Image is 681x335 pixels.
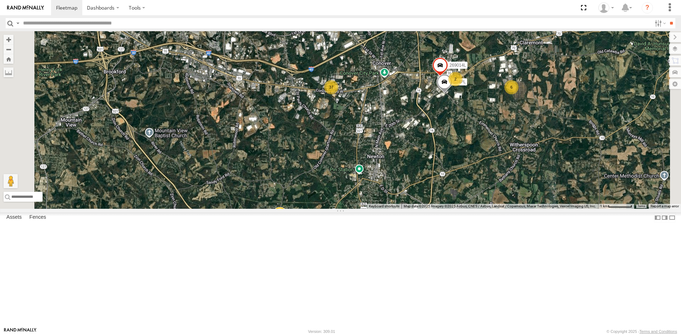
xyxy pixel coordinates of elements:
[504,80,519,94] div: 6
[4,67,13,77] label: Measure
[640,329,677,334] a: Terms and Conditions
[650,204,679,208] a: Report a map error
[4,44,13,54] button: Zoom out
[3,213,25,223] label: Assets
[4,35,13,44] button: Zoom in
[7,5,44,10] img: rand-logo.svg
[600,204,608,208] span: 1 km
[4,174,18,188] button: Drag Pegman onto the map to open Street View
[308,329,335,334] div: Version: 309.01
[638,205,645,208] a: Terms (opens in new tab)
[369,204,399,209] button: Keyboard shortcuts
[404,204,596,208] span: Map data ©2025 Imagery ©2025 Airbus, CNES / Airbus, Landsat / Copernicus, Maxar Technologies, Vex...
[652,18,667,28] label: Search Filter Options
[4,54,13,64] button: Zoom Home
[654,212,661,223] label: Dock Summary Table to the Left
[26,213,50,223] label: Fences
[642,2,653,13] i: ?
[596,2,616,13] div: Zack Abernathy
[669,212,676,223] label: Hide Summary Table
[598,204,634,209] button: Map Scale: 1 km per 64 pixels
[4,328,37,335] a: Visit our Website
[661,212,668,223] label: Dock Summary Table to the Right
[607,329,677,334] div: © Copyright 2025 -
[448,72,463,86] div: 2
[15,18,21,28] label: Search Query
[324,80,338,94] div: 37
[449,62,466,67] span: 269014L
[669,79,681,89] label: Map Settings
